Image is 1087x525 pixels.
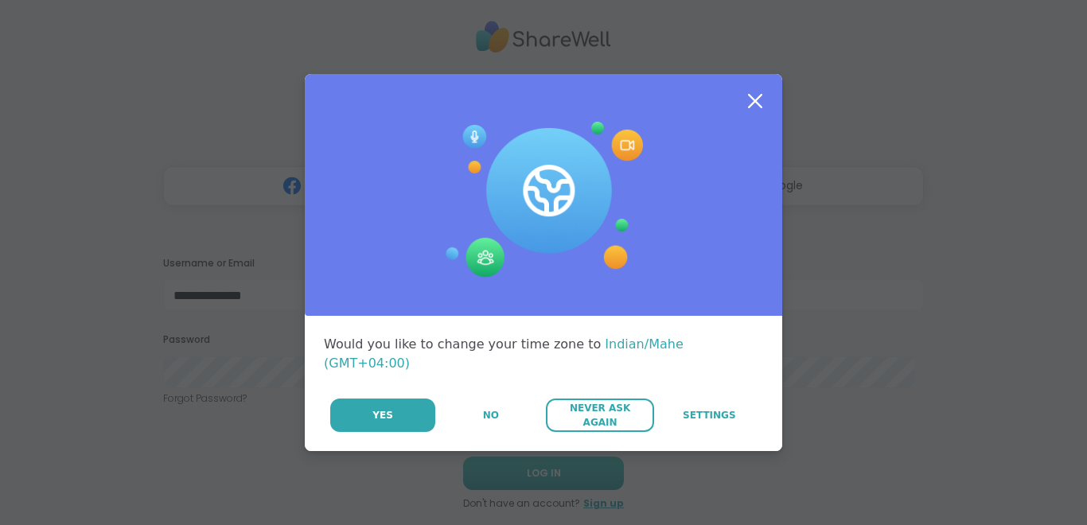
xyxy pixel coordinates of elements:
span: Never Ask Again [554,401,645,430]
span: Indian/Mahe (GMT+04:00) [324,336,684,371]
img: Session Experience [444,122,643,278]
span: No [483,408,499,422]
span: Settings [683,408,736,422]
span: Yes [372,408,393,422]
button: Yes [330,399,435,432]
div: Would you like to change your time zone to [324,335,763,373]
button: Never Ask Again [546,399,653,432]
a: Settings [656,399,763,432]
button: No [437,399,544,432]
